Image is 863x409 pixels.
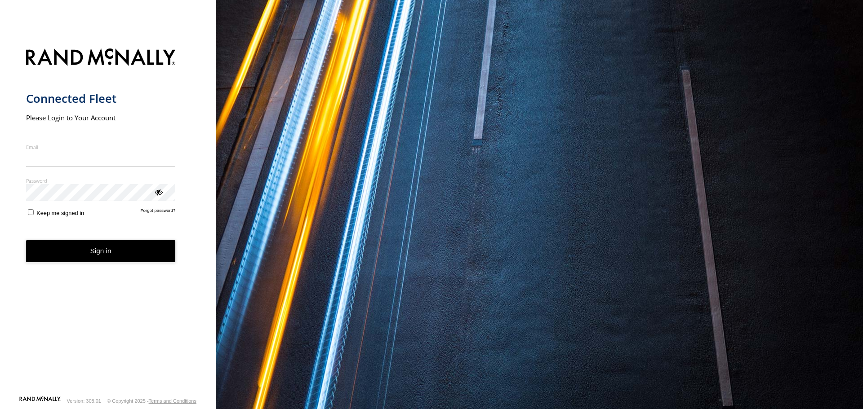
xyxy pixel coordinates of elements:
div: © Copyright 2025 - [107,398,196,404]
h2: Please Login to Your Account [26,113,176,122]
div: Version: 308.01 [67,398,101,404]
a: Forgot password? [141,208,176,216]
a: Terms and Conditions [149,398,196,404]
div: ViewPassword [154,187,163,196]
h1: Connected Fleet [26,91,176,106]
label: Email [26,144,176,150]
form: main [26,43,190,396]
img: Rand McNally [26,47,176,70]
span: Keep me signed in [36,210,84,216]
input: Keep me signed in [28,209,34,215]
button: Sign in [26,240,176,262]
a: Visit our Website [19,396,61,405]
label: Password [26,177,176,184]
